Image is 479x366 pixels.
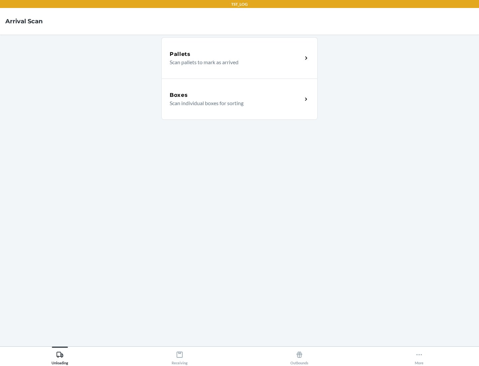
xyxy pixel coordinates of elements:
div: Receiving [172,348,188,365]
p: Scan pallets to mark as arrived [170,58,297,66]
a: PalletsScan pallets to mark as arrived [161,37,318,79]
div: Unloading [52,348,68,365]
p: TST_LOG [231,1,248,7]
div: More [415,348,423,365]
h4: Arrival Scan [5,17,43,26]
a: BoxesScan individual boxes for sorting [161,79,318,120]
div: Outbounds [290,348,308,365]
button: Receiving [120,347,239,365]
p: Scan individual boxes for sorting [170,99,297,107]
h5: Pallets [170,50,191,58]
button: Outbounds [239,347,359,365]
h5: Boxes [170,91,188,99]
button: More [359,347,479,365]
